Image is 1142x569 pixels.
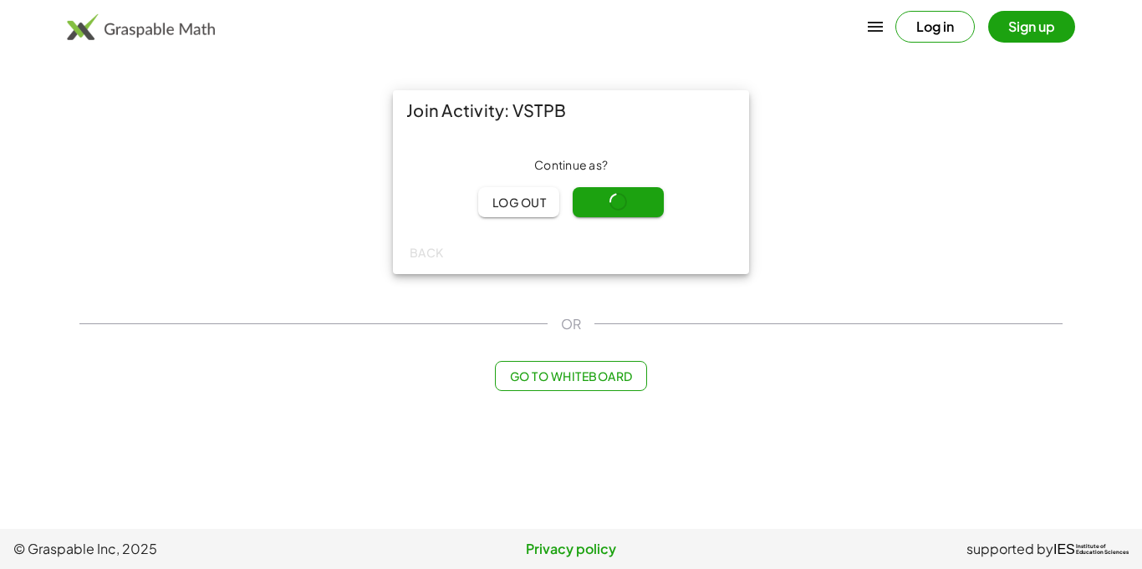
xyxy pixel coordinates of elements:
a: IESInstitute ofEducation Sciences [1053,539,1129,559]
span: Institute of Education Sciences [1076,544,1129,556]
span: IES [1053,541,1075,557]
span: OR [561,314,581,334]
button: Go to Whiteboard [495,361,646,391]
button: Log in [895,11,975,43]
button: Sign up [988,11,1075,43]
span: © Graspable Inc, 2025 [13,539,385,559]
span: Go to Whiteboard [509,368,632,384]
span: supported by [966,539,1053,559]
span: Log out [492,195,546,210]
button: Log out [478,187,559,217]
a: Privacy policy [385,539,757,559]
div: Continue as ? [406,157,736,174]
div: Join Activity: VSTPB [393,90,749,130]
